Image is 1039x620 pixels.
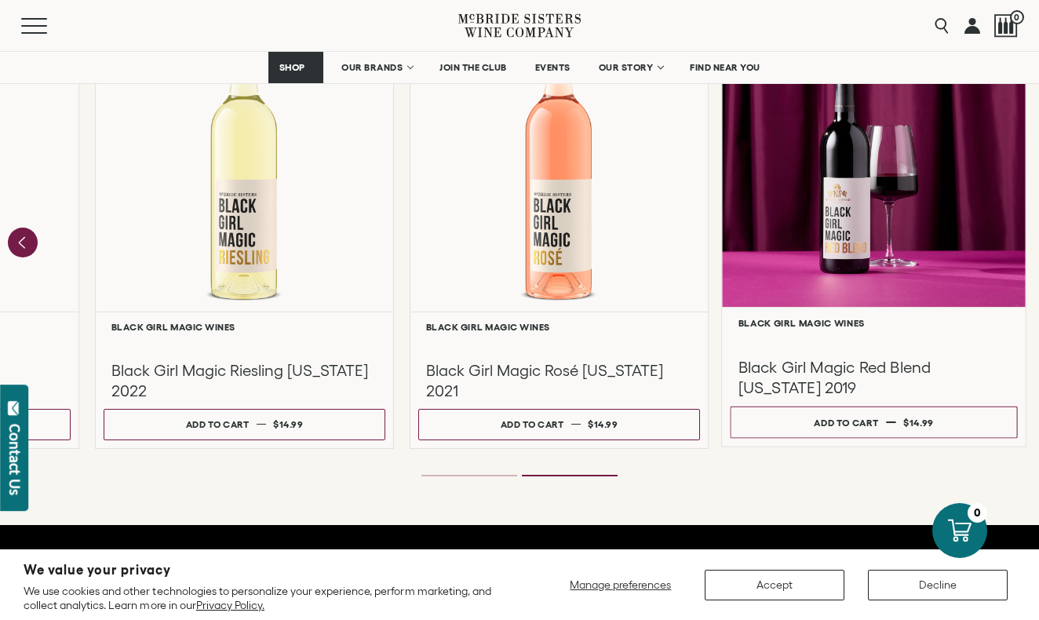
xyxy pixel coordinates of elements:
[560,570,681,600] button: Manage preferences
[418,409,700,440] button: Add to cart $14.99
[8,228,38,257] button: Previous
[680,52,771,83] a: FIND NEAR YOU
[535,62,571,73] span: EVENTS
[705,570,844,600] button: Accept
[421,475,517,476] li: Page dot 1
[341,62,403,73] span: OUR BRANDS
[279,62,305,73] span: SHOP
[868,570,1008,600] button: Decline
[24,563,511,577] h2: We value your privacy
[588,419,618,429] span: $14.99
[410,6,709,449] a: Pink Best Seller Black Girl Magic Rosé California Black Girl Magic Wines Black Girl Magic Rosé [U...
[501,413,564,436] div: Add to cart
[273,419,303,429] span: $14.99
[738,317,1010,327] h6: Black Girl Magic Wines
[599,62,654,73] span: OUR STORY
[730,406,1017,438] button: Add to cart $14.99
[814,410,878,434] div: Add to cart
[968,503,987,523] div: 0
[570,578,671,591] span: Manage preferences
[111,360,377,401] h3: Black Girl Magic Riesling [US_STATE] 2022
[738,356,1010,398] h3: Black Girl Magic Red Blend [US_STATE] 2019
[7,424,23,495] div: Contact Us
[426,322,692,332] h6: Black Girl Magic Wines
[111,322,377,332] h6: Black Girl Magic Wines
[426,360,692,401] h3: Black Girl Magic Rosé [US_STATE] 2021
[429,52,517,83] a: JOIN THE CLUB
[268,52,323,83] a: SHOP
[439,62,507,73] span: JOIN THE CLUB
[331,52,421,83] a: OUR BRANDS
[186,413,250,436] div: Add to cart
[24,584,511,612] p: We use cookies and other technologies to personalize your experience, perform marketing, and coll...
[903,417,934,427] span: $14.99
[21,18,78,34] button: Mobile Menu Trigger
[690,62,760,73] span: FIND NEAR YOU
[522,475,618,476] li: Page dot 2
[589,52,673,83] a: OUR STORY
[196,599,264,611] a: Privacy Policy.
[525,52,581,83] a: EVENTS
[1010,10,1024,24] span: 0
